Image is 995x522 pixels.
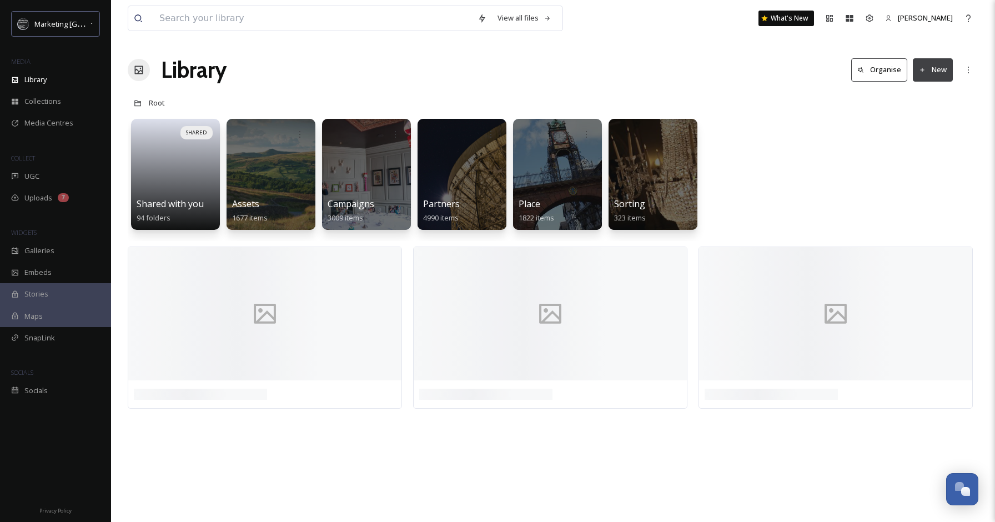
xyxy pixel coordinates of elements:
span: COLLECT [11,154,35,162]
a: Campaigns3009 items [328,199,374,223]
span: Library [24,74,47,85]
button: Organise [851,58,907,81]
span: Galleries [24,245,54,256]
span: Maps [24,311,43,322]
a: Library [161,53,227,87]
a: Assets1677 items [232,199,268,223]
span: Marketing [GEOGRAPHIC_DATA] [34,18,140,29]
span: 1677 items [232,213,268,223]
span: Place [519,198,540,210]
span: Partners [423,198,460,210]
span: WIDGETS [11,228,37,237]
span: Root [149,98,165,108]
a: Sorting323 items [614,199,646,223]
img: MC-Logo-01.svg [18,18,29,29]
span: 4990 items [423,213,459,223]
span: Sorting [614,198,645,210]
span: Collections [24,96,61,107]
span: 3009 items [328,213,363,223]
span: Media Centres [24,118,73,128]
a: View all files [492,7,557,29]
a: Place1822 items [519,199,554,223]
a: What's New [758,11,814,26]
div: 7 [58,193,69,202]
span: Campaigns [328,198,374,210]
span: SOCIALS [11,368,33,377]
span: Uploads [24,193,52,203]
span: Privacy Policy [39,507,72,514]
span: SHARED [186,129,207,137]
span: Embeds [24,267,52,278]
span: Stories [24,289,48,299]
span: Socials [24,385,48,396]
a: [PERSON_NAME] [880,7,958,29]
a: Privacy Policy [39,503,72,516]
span: SnapLink [24,333,55,343]
span: Assets [232,198,259,210]
a: SHAREDShared with you94 folders [128,113,223,230]
span: [PERSON_NAME] [898,13,953,23]
button: Open Chat [946,473,978,505]
span: 323 items [614,213,646,223]
a: Organise [851,58,913,81]
a: Root [149,96,165,109]
span: UGC [24,171,39,182]
span: MEDIA [11,57,31,66]
span: Shared with you [137,198,204,210]
span: 1822 items [519,213,554,223]
a: Partners4990 items [423,199,460,223]
span: 94 folders [137,213,170,223]
input: Search your library [154,6,472,31]
button: New [913,58,953,81]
